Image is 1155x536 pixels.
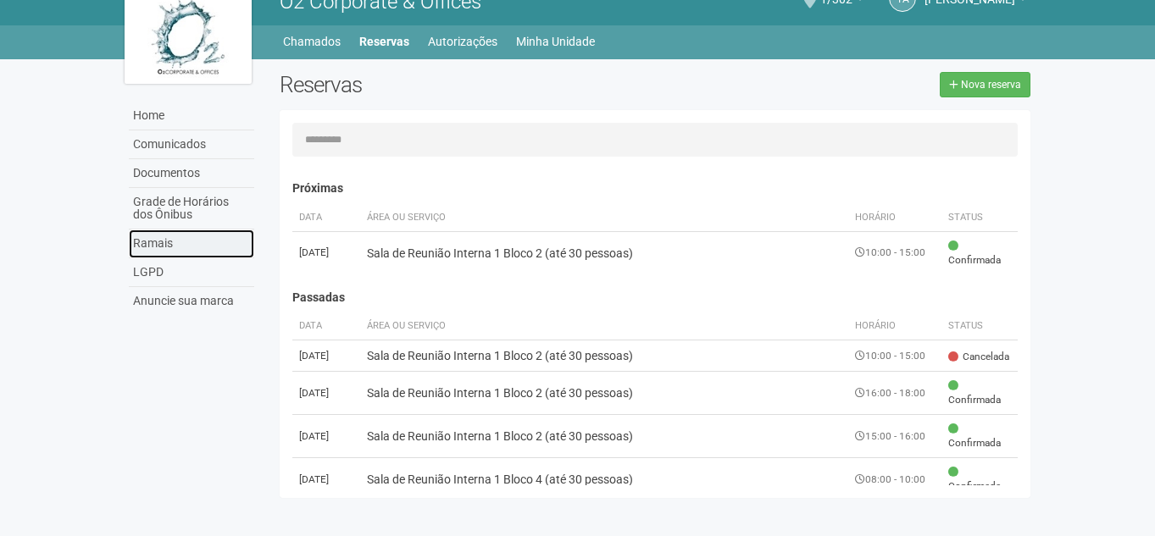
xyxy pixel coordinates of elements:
span: Nova reserva [961,79,1021,91]
a: Minha Unidade [516,30,595,53]
a: Chamados [283,30,341,53]
span: Confirmada [948,239,1011,268]
span: Cancelada [948,350,1009,364]
td: [DATE] [292,458,360,501]
td: [DATE] [292,372,360,415]
h4: Passadas [292,291,1019,304]
th: Área ou Serviço [360,204,849,232]
td: Sala de Reunião Interna 1 Bloco 4 (até 30 pessoas) [360,458,849,501]
td: Sala de Reunião Interna 1 Bloco 2 (até 30 pessoas) [360,340,849,372]
h2: Reservas [280,72,642,97]
td: 08:00 - 10:00 [848,458,941,501]
h4: Próximas [292,182,1019,195]
a: Ramais [129,229,254,258]
td: 10:00 - 15:00 [848,231,941,274]
td: Sala de Reunião Interna 1 Bloco 2 (até 30 pessoas) [360,372,849,415]
td: 10:00 - 15:00 [848,340,941,372]
td: [DATE] [292,415,360,458]
a: Home [129,102,254,130]
td: 15:00 - 16:00 [848,415,941,458]
th: Status [941,312,1018,340]
td: Sala de Reunião Interna 1 Bloco 2 (até 30 pessoas) [360,415,849,458]
a: Anuncie sua marca [129,287,254,315]
th: Horário [848,204,941,232]
a: Comunicados [129,130,254,159]
a: LGPD [129,258,254,287]
td: 16:00 - 18:00 [848,372,941,415]
span: Confirmada [948,422,1011,450]
th: Área ou Serviço [360,312,849,340]
a: Autorizações [428,30,497,53]
a: Nova reserva [940,72,1030,97]
td: [DATE] [292,340,360,372]
span: Confirmada [948,379,1011,407]
span: Confirmada [948,465,1011,494]
a: Documentos [129,159,254,188]
td: [DATE] [292,231,360,274]
th: Status [941,204,1018,232]
a: Grade de Horários dos Ônibus [129,188,254,229]
a: Reservas [359,30,409,53]
th: Data [292,204,360,232]
th: Horário [848,312,941,340]
th: Data [292,312,360,340]
td: Sala de Reunião Interna 1 Bloco 2 (até 30 pessoas) [360,231,849,274]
